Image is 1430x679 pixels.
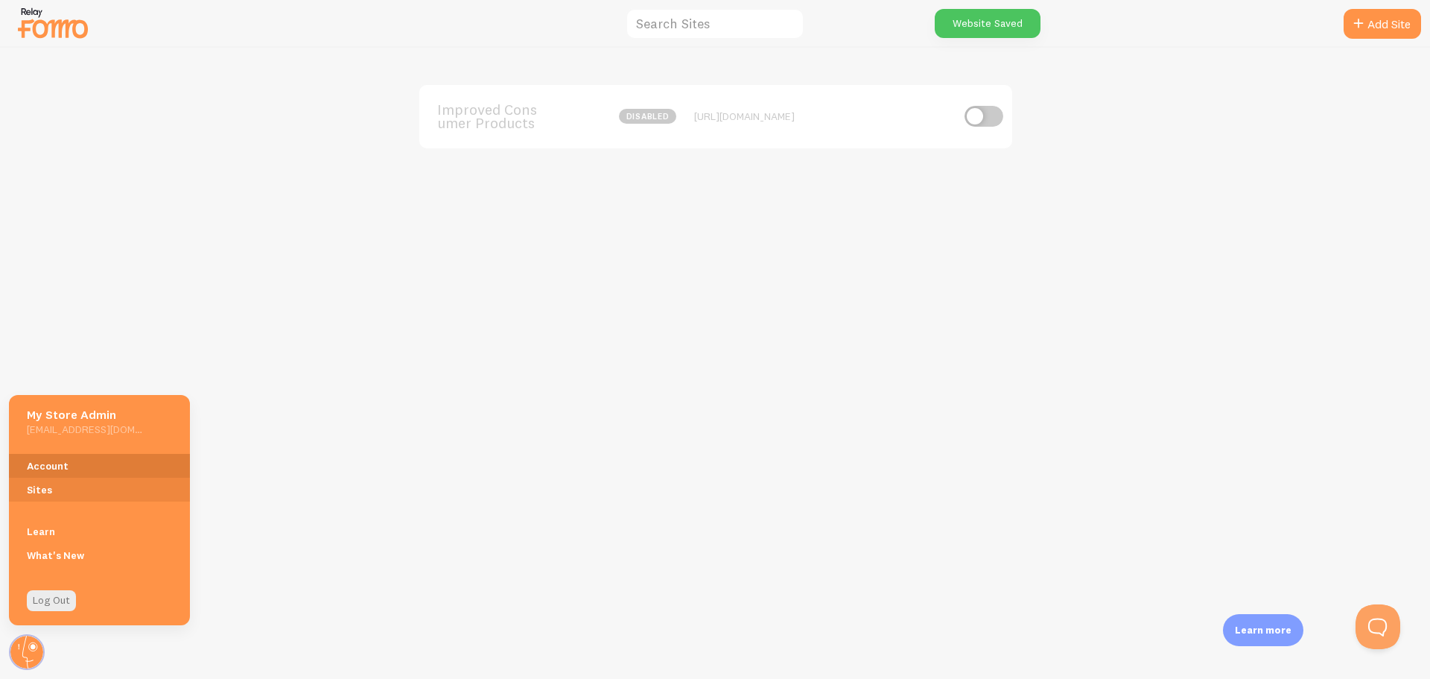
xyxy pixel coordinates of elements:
[1356,604,1400,649] iframe: Help Scout Beacon - Open
[9,454,190,478] a: Account
[27,590,76,611] a: Log Out
[9,519,190,543] a: Learn
[9,543,190,567] a: What's New
[1223,614,1303,646] div: Learn more
[437,103,557,130] span: Improved Consumer Products
[935,9,1040,38] div: Website Saved
[694,110,951,123] div: [URL][DOMAIN_NAME]
[619,109,676,124] span: disabled
[27,407,142,423] h5: My Store Admin
[27,423,142,436] h5: [EMAIL_ADDRESS][DOMAIN_NAME]
[16,4,90,42] img: fomo-relay-logo-orange.svg
[1235,623,1291,637] p: Learn more
[9,478,190,502] a: Sites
